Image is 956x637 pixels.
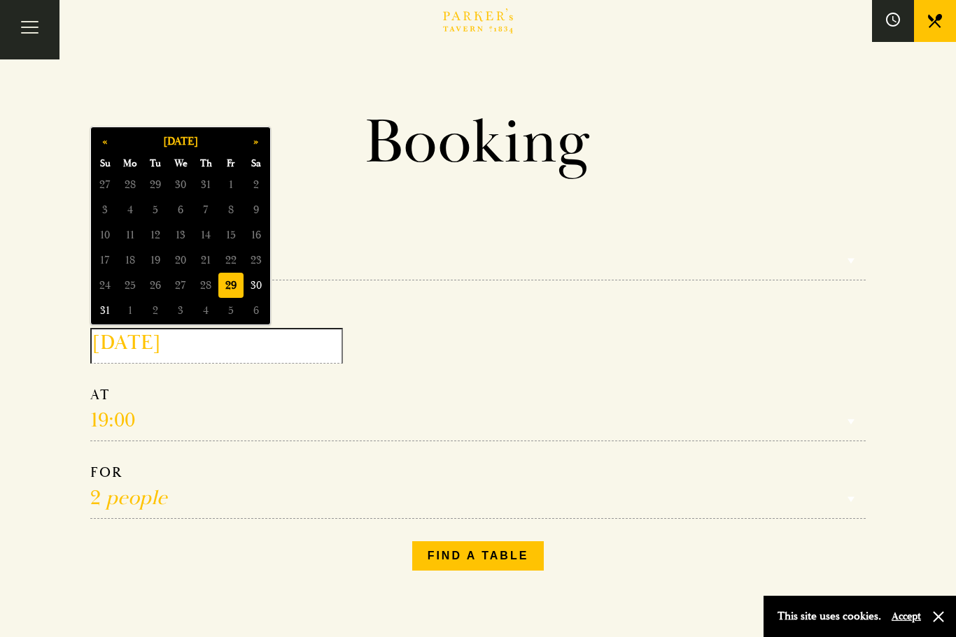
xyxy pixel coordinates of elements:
[118,129,244,154] button: [DATE]
[168,197,193,222] span: 6
[143,222,168,248] span: 12
[932,610,946,624] button: Close and accept
[118,248,143,273] span: 18
[143,172,168,197] span: 29
[168,172,193,197] span: 30
[143,197,168,222] span: 5
[168,248,193,273] span: 20
[244,155,269,172] span: Sa
[168,222,193,248] span: 13
[92,155,118,172] span: Su
[892,610,921,623] button: Accept
[193,248,218,273] span: 21
[193,197,218,222] span: 7
[118,298,143,323] span: 1
[168,273,193,298] span: 27
[193,155,218,172] span: Th
[412,541,544,571] button: Find a table
[244,197,269,222] span: 9
[218,155,244,172] span: Fr
[118,197,143,222] span: 4
[218,248,244,273] span: 22
[143,298,168,323] span: 2
[118,155,143,172] span: Mo
[244,273,269,298] span: 30
[143,273,168,298] span: 26
[778,606,881,627] p: This site uses cookies.
[218,298,244,323] span: 5
[92,248,118,273] span: 17
[193,172,218,197] span: 31
[244,298,269,323] span: 6
[218,222,244,248] span: 15
[244,248,269,273] span: 23
[168,155,193,172] span: We
[92,222,118,248] span: 10
[118,273,143,298] span: 25
[92,197,118,222] span: 3
[193,298,218,323] span: 4
[244,172,269,197] span: 2
[218,197,244,222] span: 8
[118,222,143,248] span: 11
[92,129,118,154] button: «
[92,298,118,323] span: 31
[143,248,168,273] span: 19
[244,222,269,248] span: 16
[218,172,244,197] span: 1
[193,222,218,248] span: 14
[143,155,168,172] span: Tu
[168,298,193,323] span: 3
[244,129,269,154] button: »
[92,273,118,298] span: 24
[79,105,877,180] h1: Booking
[118,172,143,197] span: 28
[92,172,118,197] span: 27
[193,273,218,298] span: 28
[218,273,244,298] span: 29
